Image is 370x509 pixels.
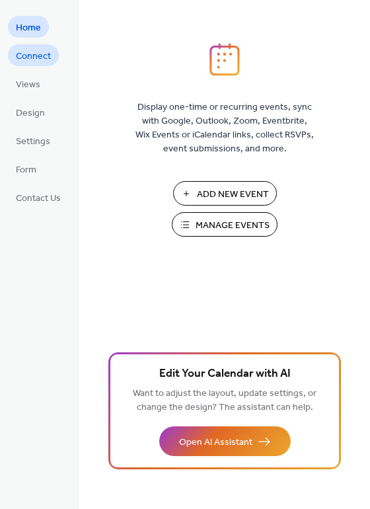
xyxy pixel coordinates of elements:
button: Manage Events [172,212,277,237]
span: Design [16,106,45,120]
span: Want to adjust the layout, update settings, or change the design? The assistant can help. [133,385,316,416]
a: Connect [8,44,59,66]
span: Manage Events [196,219,270,233]
a: Form [8,158,44,180]
a: Contact Us [8,186,69,208]
span: Settings [16,135,50,149]
span: Open AI Assistant [179,436,252,450]
span: Home [16,21,41,35]
span: Connect [16,50,51,63]
span: Edit Your Calendar with AI [159,365,291,383]
span: Views [16,78,40,92]
a: Home [8,16,49,38]
span: Contact Us [16,192,61,206]
img: logo_icon.svg [209,43,240,76]
button: Add New Event [173,181,277,206]
span: Add New Event [197,188,269,202]
button: Open AI Assistant [159,426,291,456]
span: Form [16,163,36,177]
a: Settings [8,130,58,151]
span: Display one-time or recurring events, sync with Google, Outlook, Zoom, Eventbrite, Wix Events or ... [135,100,314,156]
a: Design [8,101,53,123]
a: Views [8,73,48,95]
